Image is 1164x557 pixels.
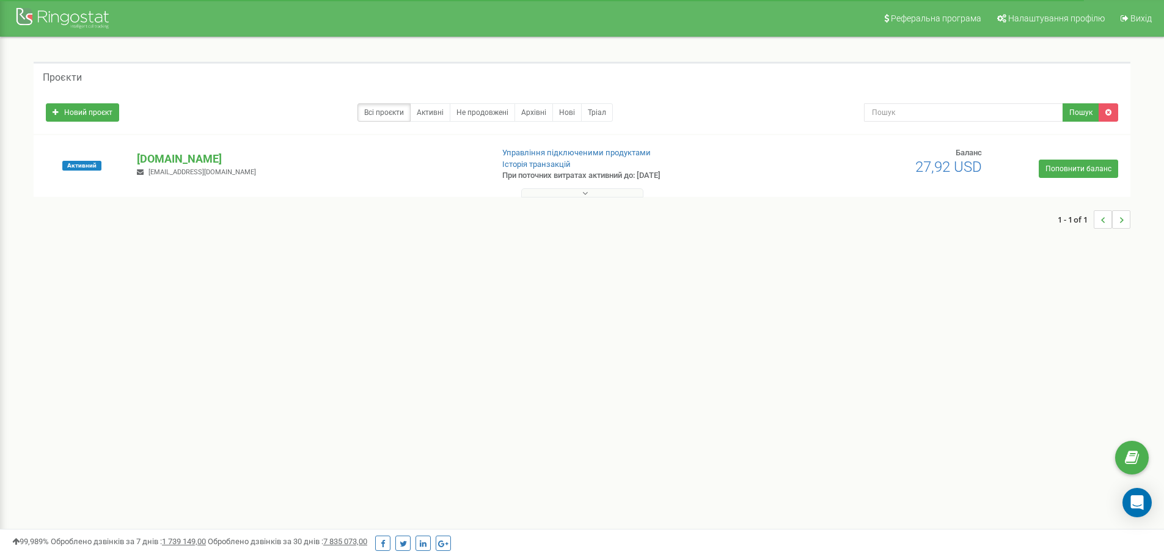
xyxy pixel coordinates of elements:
p: При поточних витратах активний до: [DATE] [502,170,756,182]
p: [DOMAIN_NAME] [137,151,482,167]
span: Вихід [1130,13,1152,23]
a: Архівні [514,103,553,122]
nav: ... [1058,198,1130,241]
u: 7 835 073,00 [323,537,367,546]
u: 1 739 149,00 [162,537,206,546]
span: 1 - 1 of 1 [1058,210,1094,229]
button: Пошук [1063,103,1099,122]
a: Новий проєкт [46,103,119,122]
span: 27,92 USD [915,158,982,175]
input: Пошук [864,103,1063,122]
span: Реферальна програма [891,13,981,23]
a: Тріал [581,103,613,122]
span: Оброблено дзвінків за 30 днів : [208,537,367,546]
a: Активні [410,103,450,122]
h5: Проєкти [43,72,82,83]
span: Баланс [956,148,982,157]
div: Open Intercom Messenger [1122,488,1152,517]
a: Нові [552,103,582,122]
span: Налаштування профілю [1008,13,1105,23]
a: Не продовжені [450,103,515,122]
span: 99,989% [12,537,49,546]
a: Управління підключеними продуктами [502,148,651,157]
a: Поповнити баланс [1039,160,1118,178]
span: [EMAIL_ADDRESS][DOMAIN_NAME] [148,168,256,176]
span: Оброблено дзвінків за 7 днів : [51,537,206,546]
span: Активний [62,161,101,171]
a: Історія транзакцій [502,160,571,169]
a: Всі проєкти [357,103,411,122]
